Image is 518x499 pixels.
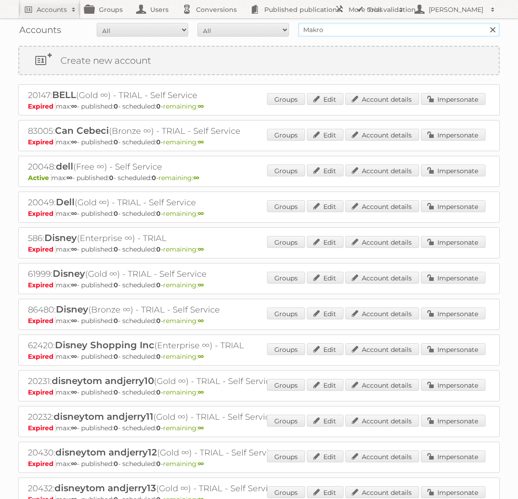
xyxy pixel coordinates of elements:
[421,93,485,105] a: Impersonate
[345,415,419,427] a: Account details
[28,340,349,351] h2: 62420: (Enterprise ∞) - TRIAL
[267,236,305,248] a: Groups
[345,236,419,248] a: Account details
[28,317,56,325] span: Expired
[55,340,154,351] span: Disney Shopping Inc
[267,129,305,141] a: Groups
[421,450,485,462] a: Impersonate
[156,138,161,146] strong: 0
[44,232,77,243] span: Disney
[193,174,199,182] strong: ∞
[28,232,349,244] h2: 586: (Enterprise ∞) - TRIAL
[156,209,161,218] strong: 0
[307,307,344,319] a: Edit
[345,379,419,391] a: Account details
[28,138,490,146] p: max: - published: - scheduled: -
[307,343,344,355] a: Edit
[307,272,344,284] a: Edit
[55,483,156,494] span: disneytom andjerry13
[267,415,305,427] a: Groups
[156,460,161,468] strong: 0
[28,375,349,387] h2: 20231: (Gold ∞) - TRIAL - Self Service
[28,352,56,361] span: Expired
[114,460,118,468] strong: 0
[421,486,485,498] a: Impersonate
[55,125,109,136] span: Can Cebeci
[28,89,349,101] h2: 20147: (Gold ∞) - TRIAL - Self Service
[307,379,344,391] a: Edit
[345,272,419,284] a: Account details
[71,138,77,146] strong: ∞
[28,304,349,316] h2: 86480: (Bronze ∞) - TRIAL - Self Service
[28,281,490,289] p: max: - published: - scheduled: -
[66,174,72,182] strong: ∞
[28,352,490,361] p: max: - published: - scheduled: -
[52,375,154,386] span: disneytom andjerry10
[307,165,344,176] a: Edit
[28,161,349,173] h2: 20048: (Free ∞) - Self Service
[426,5,486,14] h2: [PERSON_NAME]
[28,460,56,468] span: Expired
[28,209,56,218] span: Expired
[54,411,153,422] span: disneytom andjerry11
[158,174,199,182] span: remaining:
[28,281,56,289] span: Expired
[71,424,77,432] strong: ∞
[267,272,305,284] a: Groups
[71,317,77,325] strong: ∞
[267,486,305,498] a: Groups
[198,460,204,468] strong: ∞
[156,352,161,361] strong: 0
[19,47,499,74] a: Create new account
[71,281,77,289] strong: ∞
[163,460,204,468] span: remaining:
[28,460,490,468] p: max: - published: - scheduled: -
[307,415,344,427] a: Edit
[28,102,56,110] span: Expired
[28,388,490,396] p: max: - published: - scheduled: -
[114,245,118,253] strong: 0
[345,307,419,319] a: Account details
[156,317,161,325] strong: 0
[56,161,73,172] span: dell
[28,388,56,396] span: Expired
[421,165,485,176] a: Impersonate
[267,165,305,176] a: Groups
[28,102,490,110] p: max: - published: - scheduled: -
[114,209,118,218] strong: 0
[421,379,485,391] a: Impersonate
[28,174,51,182] span: Active
[307,129,344,141] a: Edit
[198,281,204,289] strong: ∞
[198,352,204,361] strong: ∞
[28,447,349,459] h2: 20430: (Gold ∞) - TRIAL - Self Service
[71,352,77,361] strong: ∞
[307,450,344,462] a: Edit
[163,138,204,146] span: remaining:
[114,138,118,146] strong: 0
[198,102,204,110] strong: ∞
[421,343,485,355] a: Impersonate
[421,307,485,319] a: Impersonate
[307,236,344,248] a: Edit
[198,138,204,146] strong: ∞
[52,89,76,100] span: BELL
[114,281,118,289] strong: 0
[345,450,419,462] a: Account details
[421,236,485,248] a: Impersonate
[307,200,344,212] a: Edit
[198,317,204,325] strong: ∞
[28,411,349,423] h2: 20232: (Gold ∞) - TRIAL - Self Service
[114,352,118,361] strong: 0
[114,388,118,396] strong: 0
[71,245,77,253] strong: ∞
[198,245,204,253] strong: ∞
[267,93,305,105] a: Groups
[345,165,419,176] a: Account details
[152,174,156,182] strong: 0
[267,450,305,462] a: Groups
[28,317,490,325] p: max: - published: - scheduled: -
[156,245,161,253] strong: 0
[307,93,344,105] a: Edit
[163,209,204,218] span: remaining:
